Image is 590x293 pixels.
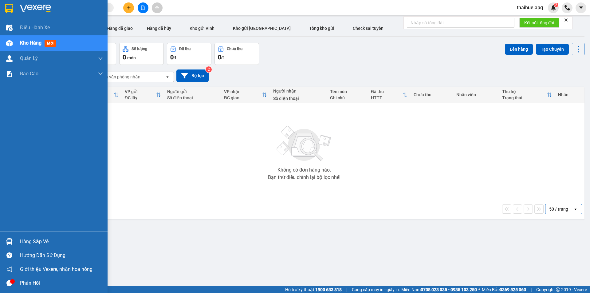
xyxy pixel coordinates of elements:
[123,53,126,61] span: 0
[20,54,38,62] span: Quản Lý
[127,55,136,60] span: món
[98,74,140,80] div: Chọn văn phòng nhận
[6,55,13,62] img: warehouse-icon
[6,266,12,272] span: notification
[174,55,176,60] span: đ
[555,3,557,7] span: 2
[206,66,212,73] sup: 2
[102,21,138,36] button: Hàng đã giao
[273,89,324,93] div: Người nhận
[141,6,145,10] span: file-add
[368,87,411,103] th: Toggle SortBy
[564,5,570,10] img: phone-icon
[127,6,131,10] span: plus
[224,95,262,100] div: ĐC giao
[45,40,56,47] span: mới
[502,89,547,94] div: Thu hộ
[190,26,214,31] span: Kho gửi Vinh
[155,6,159,10] span: aim
[167,43,211,65] button: Đã thu0đ
[549,206,568,212] div: 50 / trang
[6,238,13,245] img: warehouse-icon
[20,237,103,246] div: Hàng sắp về
[478,288,480,291] span: ⚪️
[20,24,50,31] span: Điều hành xe
[456,92,496,97] div: Nhân viên
[573,207,578,212] svg: open
[20,279,103,288] div: Phản hồi
[268,175,340,180] div: Bạn thử điều chỉnh lại bộ lọc nhé!
[564,18,568,22] span: close
[125,95,156,100] div: ĐC lấy
[218,53,221,61] span: 0
[221,87,270,103] th: Toggle SortBy
[558,92,581,97] div: Nhãn
[330,95,365,100] div: Ghi chú
[502,95,547,100] div: Trạng thái
[401,286,477,293] span: Miền Nam
[147,26,171,31] span: Hàng đã hủy
[233,26,291,31] span: Kho gửi [GEOGRAPHIC_DATA]
[505,44,533,55] button: Lên hàng
[138,2,148,13] button: file-add
[414,92,450,97] div: Chưa thu
[165,74,170,79] svg: open
[20,40,41,46] span: Kho hàng
[315,287,342,292] strong: 1900 633 818
[353,26,383,31] span: Check sai tuyến
[578,5,584,10] span: caret-down
[551,5,556,10] img: icon-new-feature
[499,87,555,103] th: Toggle SortBy
[524,19,554,26] span: Kết nối tổng đài
[167,95,218,100] div: Số điện thoại
[224,89,262,94] div: VP nhận
[119,43,164,65] button: Số lượng0món
[98,56,103,61] span: down
[536,44,569,55] button: Tạo Chuyến
[330,89,365,94] div: Tên món
[554,3,558,7] sup: 2
[346,286,347,293] span: |
[227,47,242,51] div: Chưa thu
[556,287,560,292] span: copyright
[6,71,13,77] img: solution-icon
[273,122,335,165] img: svg+xml;base64,PHN2ZyBjbGFzcz0ibGlzdC1wbHVnX19zdmciIHhtbG5zPSJodHRwOi8vd3d3LnczLm9yZy8yMDAwL3N2Zy...
[176,69,209,82] button: Bộ lọc
[407,18,514,28] input: Nhập số tổng đài
[6,280,12,286] span: message
[123,2,134,13] button: plus
[576,2,586,13] button: caret-down
[20,251,103,260] div: Hướng dẫn sử dụng
[531,286,532,293] span: |
[371,95,403,100] div: HTTT
[98,71,103,76] span: down
[5,4,13,13] img: logo-vxr
[519,18,559,28] button: Kết nối tổng đài
[167,89,218,94] div: Người gửi
[132,47,147,51] div: Số lượng
[6,25,13,31] img: warehouse-icon
[122,87,164,103] th: Toggle SortBy
[221,55,224,60] span: đ
[309,26,334,31] span: Tổng kho gửi
[20,70,38,77] span: Báo cáo
[277,168,331,172] div: Không có đơn hàng nào.
[170,53,174,61] span: 0
[352,286,400,293] span: Cung cấp máy in - giấy in:
[482,286,526,293] span: Miền Bắc
[214,43,259,65] button: Chưa thu0đ
[179,47,191,51] div: Đã thu
[125,89,156,94] div: VP gửi
[512,4,548,11] span: thaihue.apq
[285,286,342,293] span: Hỗ trợ kỹ thuật:
[421,287,477,292] strong: 0708 023 035 - 0935 103 250
[371,89,403,94] div: Đã thu
[273,96,324,101] div: Số điện thoại
[6,252,12,258] span: question-circle
[152,2,163,13] button: aim
[20,265,92,273] span: Giới thiệu Vexere, nhận hoa hồng
[6,40,13,46] img: warehouse-icon
[500,287,526,292] strong: 0369 525 060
